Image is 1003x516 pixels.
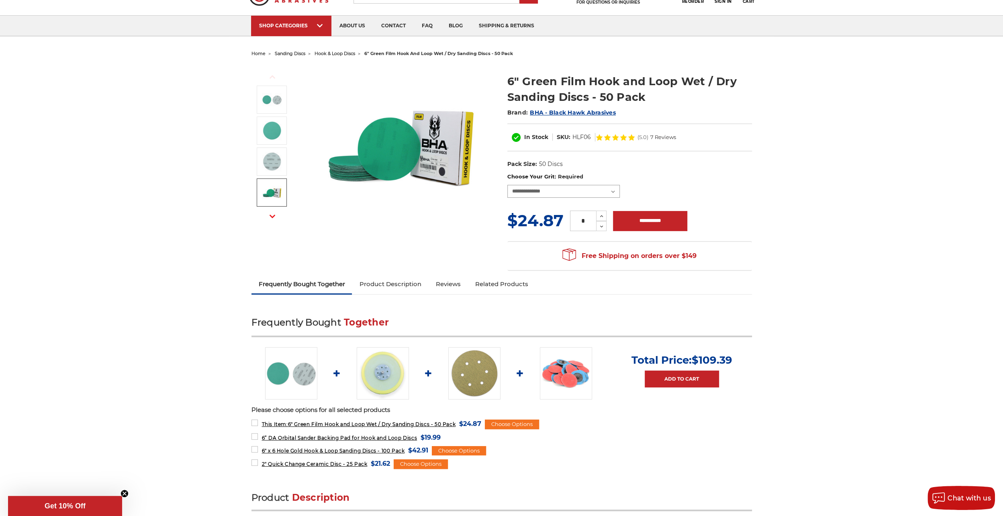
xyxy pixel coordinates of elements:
span: 6" Green Film Hook and Loop Wet / Dry Sanding Discs - 50 Pack [261,421,456,427]
img: 6-inch 120-grit green film hook and loop disc for contour sanding on ferrous and non ferrous surf... [262,121,282,141]
button: Previous [263,68,282,86]
a: contact [373,16,414,36]
span: $109.39 [692,354,732,367]
a: faq [414,16,441,36]
button: Next [263,208,282,225]
img: BHA box multi pack with 50 water resistant 6-inch green film hook and loop sanding discs p2000 gr... [262,182,282,203]
span: 2" Quick Change Ceramic Disc - 25 Pack [261,461,367,467]
a: shipping & returns [471,16,542,36]
label: Choose Your Grit: [507,173,752,181]
span: (5.0) [637,135,648,140]
span: Frequently Bought [251,317,341,328]
span: 6” DA Orbital Sander Backing Pad for Hook and Loop Discs [261,435,417,441]
dd: 50 Discs [539,160,562,168]
div: SHOP CATEGORIES [259,23,323,29]
button: Chat with us [927,486,995,510]
img: 6-inch 60-grit green film hook and loop sanding discs with fast cutting aluminum oxide for coarse... [262,90,282,110]
span: $19.99 [421,432,441,443]
div: Choose Options [394,459,448,469]
a: Frequently Bought Together [251,275,352,293]
div: Choose Options [432,446,486,456]
a: Reviews [428,275,468,293]
a: Product Description [352,275,428,293]
a: about us [331,16,373,36]
p: Please choose options for all selected products [251,405,752,415]
span: In Stock [524,133,548,141]
span: Get 10% Off [45,502,86,510]
a: BHA - Black Hawk Abrasives [530,109,616,116]
span: $24.87 [507,211,564,230]
a: Related Products [468,275,535,293]
span: 6" green film hook and loop wet / dry sanding discs - 50 pack [364,51,513,56]
span: $42.91 [408,445,428,456]
dd: HLF06 [572,133,591,141]
span: 7 Reviews [650,135,676,140]
a: Add to Cart [645,371,719,387]
strong: This Item: [261,421,288,427]
span: Brand: [507,109,528,116]
span: Free Shipping on orders over $149 [562,248,697,264]
span: Product [251,492,289,503]
a: blog [441,16,471,36]
span: $21.62 [371,458,390,469]
a: sanding discs [275,51,305,56]
span: Description [292,492,350,503]
h1: 6" Green Film Hook and Loop Wet / Dry Sanding Discs - 50 Pack [507,74,752,105]
div: Choose Options [485,420,539,429]
span: 6" x 6 Hole Gold Hook & Loop Sanding Discs - 100 Pack [261,448,404,454]
a: hook & loop discs [315,51,355,56]
button: Close teaser [121,489,129,498]
img: 6-inch 60-grit green film hook and loop sanding discs with fast cutting aluminum oxide for coarse... [320,65,481,226]
span: Chat with us [948,494,991,502]
a: home [251,51,266,56]
p: Total Price: [631,354,732,367]
span: Together [344,317,389,328]
img: 6-inch 60-grit green film hook and loop sanding discs with fast cutting aluminum oxide for coarse... [265,347,317,399]
img: 6-inch ultra fine 2000-grit green film hook & loop disc for metalworking and woodworking applicat... [262,152,282,172]
span: $24.87 [459,418,481,429]
dt: Pack Size: [507,160,537,168]
div: Get 10% OffClose teaser [8,496,122,516]
small: Required [558,173,583,180]
dt: SKU: [557,133,570,141]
